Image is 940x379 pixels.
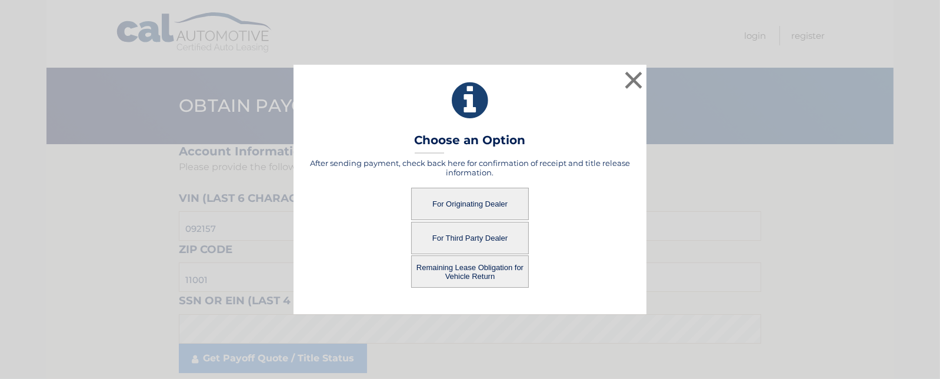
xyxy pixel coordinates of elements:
h5: After sending payment, check back here for confirmation of receipt and title release information. [308,158,632,177]
button: For Third Party Dealer [411,222,529,254]
h3: Choose an Option [415,133,526,154]
button: × [622,68,645,92]
button: For Originating Dealer [411,188,529,220]
button: Remaining Lease Obligation for Vehicle Return [411,255,529,288]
